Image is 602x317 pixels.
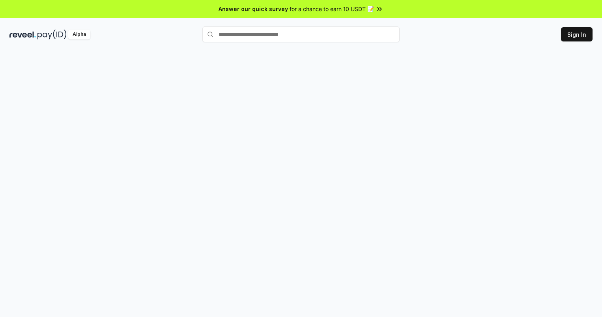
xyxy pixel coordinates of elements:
div: Alpha [68,30,90,39]
span: Answer our quick survey [219,5,288,13]
span: for a chance to earn 10 USDT 📝 [290,5,374,13]
img: reveel_dark [9,30,36,39]
button: Sign In [561,27,593,41]
img: pay_id [37,30,67,39]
